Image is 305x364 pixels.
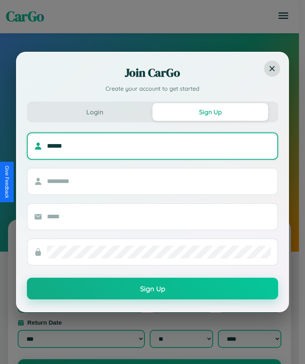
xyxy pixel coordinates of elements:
button: Sign Up [152,103,268,121]
button: Login [37,103,152,121]
h2: Join CarGo [27,65,278,81]
button: Sign Up [27,278,278,299]
div: Give Feedback [4,166,10,198]
p: Create your account to get started [27,85,278,94]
